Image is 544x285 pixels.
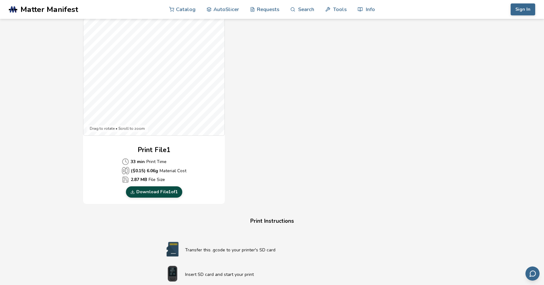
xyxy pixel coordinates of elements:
div: Drag to rotate • Scroll to zoom [87,125,148,133]
p: File Size [122,176,186,183]
img: Start print [160,266,185,282]
span: Average Cost [122,158,129,165]
p: Print Time [122,158,186,165]
p: Insert SD card and start your print [185,271,384,278]
button: Sign In [511,3,535,15]
button: Send feedback via email [525,266,540,281]
h2: Print File 1 [138,145,171,155]
p: Material Cost [122,167,186,174]
span: Average Cost [122,167,129,174]
b: 2.87 MB [131,176,147,183]
b: ($ 0.15 ) 6.06 g [131,167,158,174]
b: 33 min [131,158,145,165]
a: Download File1of1 [126,186,182,198]
span: Average Cost [122,176,129,183]
img: SD card [160,241,185,257]
span: Matter Manifest [20,5,78,14]
p: Transfer this .gcode to your printer's SD card [185,247,384,253]
h4: Print Instructions [152,216,392,226]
